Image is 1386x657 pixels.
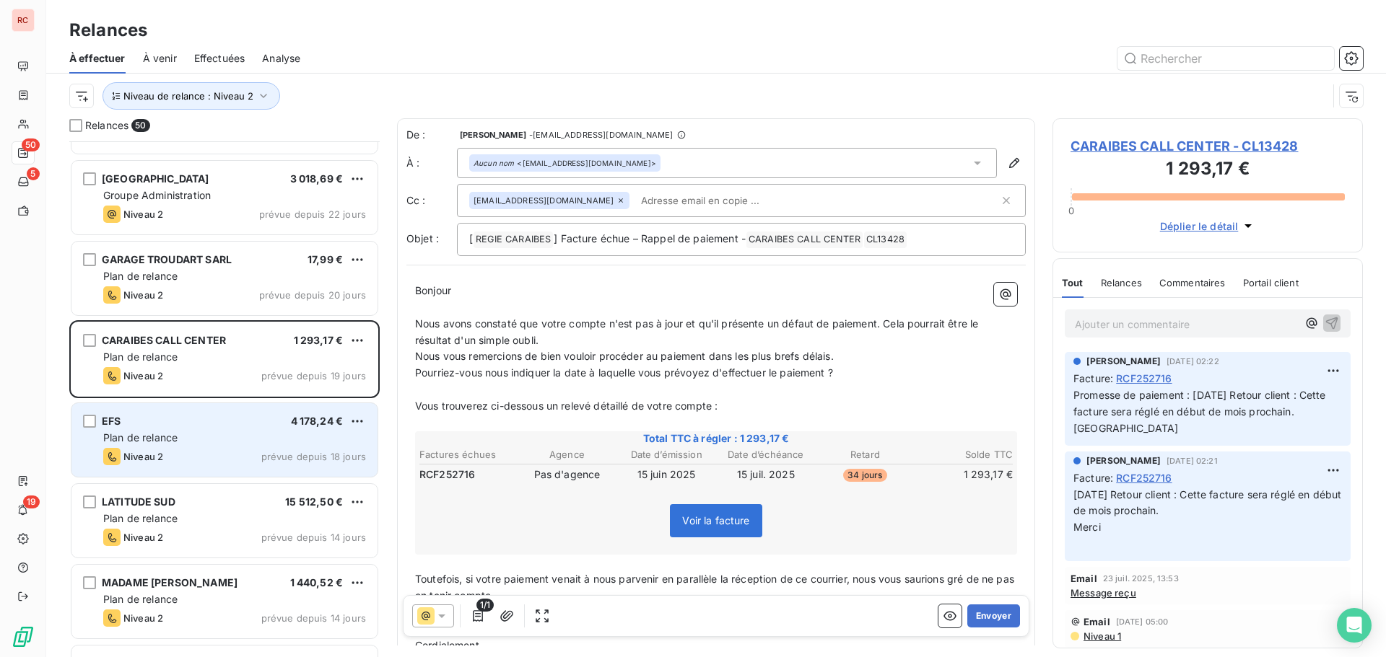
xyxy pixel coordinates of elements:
[415,639,482,651] span: Cordialement,
[1068,205,1074,216] span: 0
[1073,389,1329,434] span: Promesse de paiement : [DATE] Retour client : Cette facture sera réglé en début de mois prochain....
[1073,488,1345,517] span: [DATE] Retour client : Cette facture sera réglé en début de mois prochain.
[415,350,834,362] span: Nous vous remercions de bien vouloir procéder au paiement dans les plus brefs délais.
[1086,454,1161,467] span: [PERSON_NAME]
[1116,371,1172,386] span: RCF252716
[259,208,366,220] span: prévue depuis 22 jours
[1103,574,1179,583] span: 23 juil. 2025, 13:53
[103,350,178,363] span: Plan de relance
[474,196,614,205] span: [EMAIL_ADDRESS][DOMAIN_NAME]
[746,232,863,248] span: CARAIBES CALL CENTER
[1084,616,1110,627] span: Email
[102,576,237,588] span: MADAME [PERSON_NAME]
[102,415,121,427] span: EFS
[261,451,366,462] span: prévue depuis 18 jours
[1073,470,1113,485] span: Facture :
[1071,156,1345,185] h3: 1 293,17 €
[103,270,178,282] span: Plan de relance
[102,253,232,265] span: GARAGE TROUDART SARL
[23,495,40,508] span: 19
[1160,219,1239,234] span: Déplier le détail
[12,9,35,32] div: RC
[27,167,40,180] span: 5
[123,612,163,624] span: Niveau 2
[474,158,656,168] div: <[EMAIL_ADDRESS][DOMAIN_NAME]>
[617,467,715,482] td: 15 juin 2025
[617,447,715,462] th: Date d’émission
[12,141,34,164] a: 50
[1156,218,1260,234] button: Déplier le détail
[717,467,815,482] td: 15 juil. 2025
[1073,371,1113,386] span: Facture :
[915,447,1014,462] th: Solde TTC
[415,284,451,296] span: Bonjour
[123,451,163,462] span: Niveau 2
[1167,357,1219,366] span: [DATE] 02:22
[1071,136,1345,156] span: CARAIBES CALL CENTER - CL13428
[1116,470,1172,485] span: RCF252716
[261,612,366,624] span: prévue depuis 14 jours
[22,138,40,151] span: 50
[474,158,514,168] em: Aucun nom
[682,514,749,526] span: Voir la facture
[1159,277,1226,288] span: Commentaires
[419,467,475,482] span: RCF252716
[415,573,1017,601] span: Toutefois, si votre paiement venait à nous parvenir en parallèle la réception de ce courrier, nou...
[460,131,526,139] span: [PERSON_NAME]
[261,370,366,382] span: prévue depuis 19 jours
[69,51,126,66] span: À effectuer
[131,119,149,132] span: 50
[123,208,163,220] span: Niveau 2
[469,232,473,244] span: [
[143,51,177,66] span: À venir
[1071,587,1136,599] span: Message reçu
[518,467,616,482] td: Pas d'agence
[406,128,457,142] span: De :
[102,495,175,508] span: LATITUDE SUD
[103,82,280,110] button: Niveau de relance : Niveau 2
[123,370,163,382] span: Niveau 2
[69,17,147,43] h3: Relances
[717,447,815,462] th: Date d’échéance
[529,131,673,139] span: - [EMAIL_ADDRESS][DOMAIN_NAME]
[1101,277,1142,288] span: Relances
[816,447,915,462] th: Retard
[915,467,1014,482] td: 1 293,17 €
[123,289,163,301] span: Niveau 2
[1117,47,1334,70] input: Rechercher
[843,469,886,482] span: 34 jours
[290,576,344,588] span: 1 440,52 €
[102,172,209,185] span: [GEOGRAPHIC_DATA]
[194,51,245,66] span: Effectuées
[1167,457,1218,465] span: [DATE] 02:21
[419,447,517,462] th: Factures échues
[1243,277,1299,288] span: Portail client
[1073,521,1101,533] span: Merci
[1116,617,1169,626] span: [DATE] 05:00
[103,512,178,524] span: Plan de relance
[12,170,34,193] a: 5
[864,232,907,248] span: CL13428
[518,447,616,462] th: Agence
[1071,573,1097,584] span: Email
[103,431,178,444] span: Plan de relance
[103,189,211,201] span: Groupe Administration
[406,193,457,208] label: Cc :
[417,431,1015,446] span: Total TTC à régler : 1 293,17 €
[554,232,746,244] span: ] Facture échue – Rappel de paiement -
[123,532,163,543] span: Niveau 2
[290,172,344,185] span: 3 018,69 €
[259,289,366,301] span: prévue depuis 20 jours
[103,593,178,605] span: Plan de relance
[102,334,226,346] span: CARAIBES CALL CENTER
[1337,608,1372,643] div: Open Intercom Messenger
[967,604,1020,627] button: Envoyer
[291,415,344,427] span: 4 178,24 €
[294,334,344,346] span: 1 293,17 €
[406,156,457,170] label: À :
[69,141,380,657] div: grid
[1062,277,1084,288] span: Tout
[308,253,343,265] span: 17,99 €
[635,190,802,211] input: Adresse email en copie ...
[415,317,982,346] span: Nous avons constaté que votre compte n'est pas à jour et qu'il présente un défaut de paiement. Ce...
